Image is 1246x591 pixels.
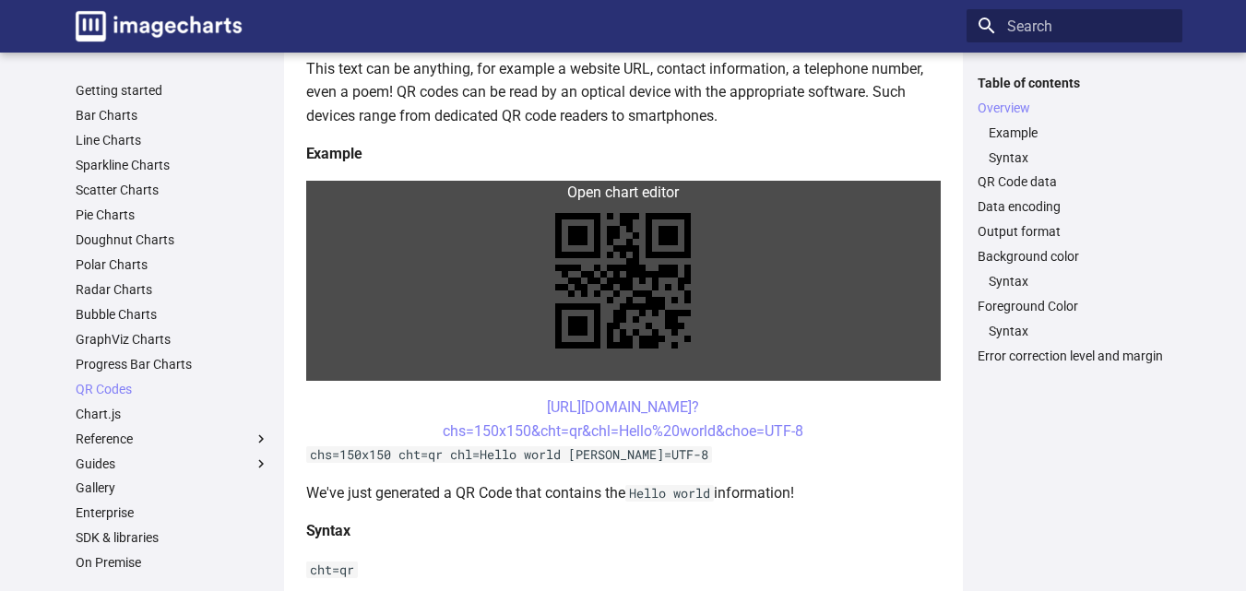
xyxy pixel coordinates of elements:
a: [URL][DOMAIN_NAME]?chs=150x150&cht=qr&chl=Hello%20world&choe=UTF-8 [443,398,803,440]
a: Example [989,124,1171,141]
a: Pie Charts [76,207,269,223]
a: Getting started [76,82,269,99]
a: Doughnut Charts [76,231,269,248]
a: Error correction level and margin [978,348,1171,364]
a: Sparkline Charts [76,157,269,173]
a: QR Code data [978,173,1171,190]
a: Bar Charts [76,107,269,124]
a: Syntax [989,273,1171,290]
a: Line Charts [76,132,269,148]
input: Search [967,9,1182,42]
a: Chart.js [76,406,269,422]
a: On Premise [76,554,269,571]
p: QR codes are a popular type of two-dimensional barcode. They are also known as hardlinks or physi... [306,9,941,127]
nav: Background color [978,273,1171,290]
label: Table of contents [967,75,1182,91]
a: Polar Charts [76,256,269,273]
code: Hello world [625,485,714,502]
a: Progress Bar Charts [76,356,269,372]
h4: Syntax [306,519,941,543]
code: cht=qr [306,561,358,578]
h4: Example [306,142,941,166]
p: We've just generated a QR Code that contains the information! [306,481,941,505]
nav: Foreground Color [978,323,1171,339]
a: Enterprise [76,504,269,521]
nav: Table of contents [967,75,1182,365]
a: Data encoding [978,198,1171,215]
a: Background color [978,248,1171,265]
a: SDK & libraries [76,529,269,546]
a: Bubble Charts [76,306,269,323]
a: Foreground Color [978,298,1171,314]
a: Syntax [989,149,1171,166]
a: Image-Charts documentation [68,4,249,49]
label: Guides [76,455,269,472]
a: GraphViz Charts [76,331,269,348]
label: Reference [76,431,269,447]
a: Scatter Charts [76,182,269,198]
a: QR Codes [76,381,269,397]
nav: Overview [978,124,1171,166]
a: Radar Charts [76,281,269,298]
a: Output format [978,223,1171,240]
a: Syntax [989,323,1171,339]
code: chs=150x150 cht=qr chl=Hello world [PERSON_NAME]=UTF-8 [306,446,712,463]
a: Gallery [76,479,269,496]
img: logo [76,11,242,41]
a: Overview [978,100,1171,116]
